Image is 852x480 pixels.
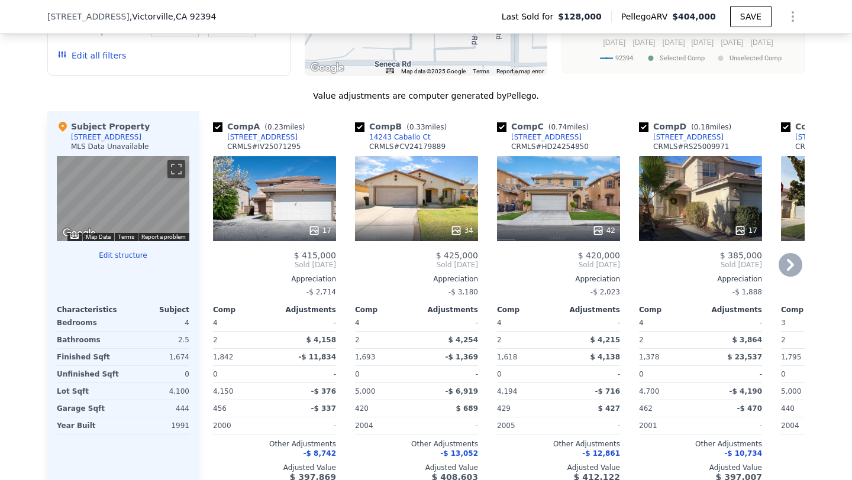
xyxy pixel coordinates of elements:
[590,336,620,344] span: $ 4,215
[440,449,478,458] span: -$ 13,052
[639,121,736,132] div: Comp D
[355,439,478,449] div: Other Adjustments
[47,90,805,102] div: Value adjustments are computer generated by Pellego .
[213,319,218,327] span: 4
[402,123,451,131] span: ( miles)
[603,38,625,47] text: [DATE]
[448,336,478,344] span: $ 4,254
[125,400,189,417] div: 444
[306,336,336,344] span: $ 4,158
[497,439,620,449] div: Other Adjustments
[213,370,218,378] span: 0
[653,132,724,142] div: [STREET_ADDRESS]
[639,319,644,327] span: 4
[653,142,729,151] div: CRMLS # RS25009971
[311,404,336,413] span: -$ 337
[660,54,705,62] text: Selected Comp
[497,387,517,395] span: 4,194
[57,314,121,331] div: Bedrooms
[355,353,375,361] span: 1,693
[672,12,716,21] span: $404,000
[125,417,189,434] div: 1991
[355,121,451,132] div: Comp B
[355,305,417,314] div: Comp
[559,305,620,314] div: Adjustments
[57,417,121,434] div: Year Built
[730,387,762,395] span: -$ 4,190
[497,121,593,132] div: Comp C
[561,417,620,434] div: -
[639,417,698,434] div: 2001
[308,60,347,76] img: Google
[213,132,298,142] a: [STREET_ADDRESS]
[497,319,502,327] span: 4
[71,142,149,151] div: MLS Data Unavailable
[639,132,724,142] a: [STREET_ADDRESS]
[497,332,556,348] div: 2
[355,260,478,270] span: Sold [DATE]
[511,132,582,142] div: [STREET_ADDRESS]
[732,336,762,344] span: $ 3,864
[70,233,79,239] button: Keyboard shortcuts
[497,404,511,413] span: 429
[125,349,189,365] div: 1,674
[561,366,620,382] div: -
[639,260,762,270] span: Sold [DATE]
[590,288,620,296] span: -$ 2,023
[497,260,620,270] span: Sold [DATE]
[60,226,99,241] a: Open this area in Google Maps (opens a new window)
[57,156,189,241] div: Street View
[703,314,762,331] div: -
[369,132,431,142] div: 14243 Caballo Ct
[558,11,602,22] span: $128,000
[701,305,762,314] div: Adjustments
[781,353,801,361] span: 1,795
[450,225,473,236] div: 34
[781,370,786,378] span: 0
[639,274,762,284] div: Appreciation
[639,387,659,395] span: 4,700
[294,251,336,260] span: $ 415,000
[306,288,336,296] span: -$ 2,714
[213,332,272,348] div: 2
[141,233,186,240] a: Report a problem
[456,404,478,413] span: $ 689
[57,305,123,314] div: Characteristics
[511,142,589,151] div: CRMLS # HD24254850
[277,417,336,434] div: -
[639,353,659,361] span: 1,378
[703,366,762,382] div: -
[615,54,633,62] text: 92394
[781,5,805,28] button: Show Options
[732,288,762,296] span: -$ 1,888
[267,123,283,131] span: 0.23
[578,251,620,260] span: $ 420,000
[47,11,130,22] span: [STREET_ADDRESS]
[639,370,644,378] span: 0
[497,274,620,284] div: Appreciation
[734,225,757,236] div: 17
[355,332,414,348] div: 2
[355,417,414,434] div: 2004
[419,366,478,382] div: -
[694,123,710,131] span: 0.18
[621,11,673,22] span: Pellego ARV
[213,260,336,270] span: Sold [DATE]
[730,54,782,62] text: Unselected Comp
[497,463,620,472] div: Adjusted Value
[355,387,375,395] span: 5,000
[275,305,336,314] div: Adjustments
[727,353,762,361] span: $ 23,537
[781,387,801,395] span: 5,000
[720,251,762,260] span: $ 385,000
[639,305,701,314] div: Comp
[781,332,840,348] div: 2
[57,332,121,348] div: Bathrooms
[123,305,189,314] div: Subject
[277,314,336,331] div: -
[277,366,336,382] div: -
[355,274,478,284] div: Appreciation
[213,353,233,361] span: 1,842
[118,233,134,240] a: Terms
[57,156,189,241] div: Map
